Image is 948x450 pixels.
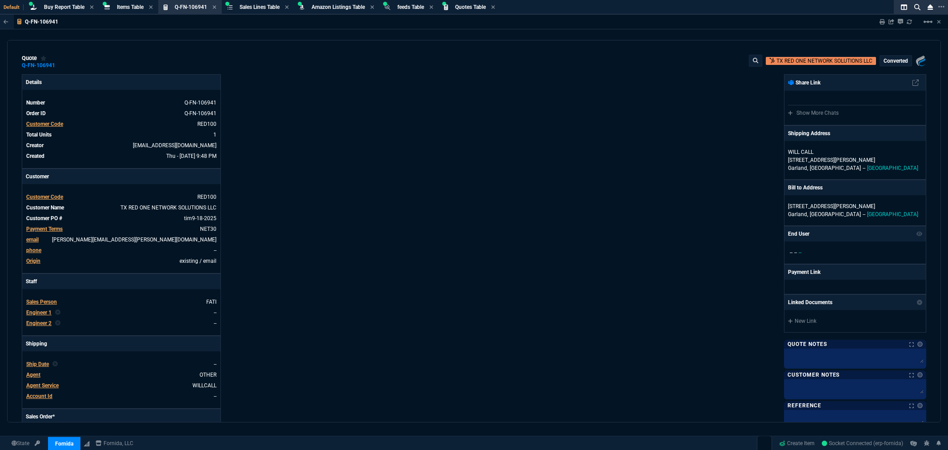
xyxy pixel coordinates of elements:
[810,165,861,171] span: [GEOGRAPHIC_DATA]
[26,258,40,264] a: Origin
[197,121,216,127] a: RED100
[26,193,217,201] tr: undefined
[923,16,933,27] mat-icon: Example home icon
[26,194,63,200] span: Customer Code
[788,341,827,348] p: Quote Notes
[788,110,839,116] a: Show More Chats
[184,100,216,106] span: See Marketplace Order
[937,18,941,25] a: Hide Workbench
[90,4,94,11] nx-icon: Close Tab
[938,3,944,11] nx-icon: Open New Tab
[26,393,52,399] span: Account Id
[22,409,220,424] p: Sales Order*
[788,211,808,217] span: Garland,
[26,361,49,367] span: Ship Date
[117,4,144,10] span: Items Table
[26,370,217,379] tr: undefined
[867,165,918,171] span: [GEOGRAPHIC_DATA]
[26,319,217,328] tr: undefined
[26,132,52,138] span: Total Units
[184,215,216,221] a: tim9-18-2025
[40,55,47,62] div: Add to Watchlist
[55,319,60,327] nx-icon: Clear selected rep
[206,299,216,305] a: FATI
[22,336,220,351] p: Shipping
[788,156,922,164] p: [STREET_ADDRESS][PERSON_NAME]
[26,257,217,265] tr: undefined
[863,165,865,171] span: --
[788,371,840,378] p: Customer Notes
[788,129,830,137] p: Shipping Address
[911,2,924,12] nx-icon: Search
[26,215,62,221] span: Customer PO #
[370,4,374,11] nx-icon: Close Tab
[55,309,60,317] nx-icon: Clear selected rep
[26,235,217,244] tr: tim.lawson@red1ns.com
[22,65,55,66] a: Q-FN-106941
[52,237,216,243] a: [PERSON_NAME][EMAIL_ADDRESS][PERSON_NAME][DOMAIN_NAME]
[26,372,40,378] span: Agent
[788,230,809,238] p: End User
[810,211,861,217] span: [GEOGRAPHIC_DATA]
[822,440,903,446] span: Socket Connected (erp-fornida)
[26,237,39,243] span: email
[26,109,217,118] tr: See Marketplace Order
[26,214,217,223] tr: undefined
[766,57,876,65] a: Open Customer in hubSpot
[175,4,207,10] span: Q-FN-106941
[26,225,217,233] tr: undefined
[794,249,797,256] span: --
[26,392,217,401] tr: undefined
[312,4,365,10] span: Amazon Listings Table
[240,4,280,10] span: Sales Lines Table
[788,79,820,87] p: Share Link
[214,247,216,253] a: --
[776,57,872,65] p: TX RED ONE NETWORK SOLUTIONS LLC
[26,100,45,106] span: Number
[26,141,217,150] tr: undefined
[776,437,818,450] a: Create Item
[214,309,216,316] a: --
[788,148,873,156] p: WILL CALL
[397,4,424,10] span: feeds Table
[26,360,217,369] tr: undefined
[429,4,433,11] nx-icon: Close Tab
[52,360,58,368] nx-icon: Clear selected rep
[9,439,32,447] a: Global State
[120,205,216,211] a: TX RED ONE NETWORK SOLUTIONS LLC
[4,4,24,10] span: Default
[26,226,63,232] span: Payment Terms
[26,247,41,253] span: phone
[26,205,64,211] span: Customer Name
[788,184,823,192] p: Bill to Address
[788,298,832,306] p: Linked Documents
[788,165,808,171] span: Garland,
[26,382,59,389] span: Agent Service
[26,152,217,161] tr: undefined
[863,211,865,217] span: --
[25,18,58,25] p: Q-FN-106941
[213,132,216,138] span: 1
[197,194,216,200] span: RED100
[26,98,217,107] tr: See Marketplace Order
[788,317,922,325] a: New Link
[180,258,216,264] span: existing / email
[26,308,217,317] tr: undefined
[26,309,52,316] span: Engineer 1
[867,211,918,217] span: [GEOGRAPHIC_DATA]
[285,4,289,11] nx-icon: Close Tab
[200,372,216,378] a: OTHER
[93,439,136,447] a: msbcCompanyName
[455,4,486,10] span: Quotes Table
[22,274,220,289] p: Staff
[26,381,217,390] tr: undefined
[924,2,936,12] nx-icon: Close Workbench
[26,130,217,139] tr: undefined
[4,19,8,25] nx-icon: Back to Table
[822,439,903,447] a: _HvXJIuNWjdduLJ9AAEz
[26,299,57,305] span: Sales Person
[491,4,495,11] nx-icon: Close Tab
[32,439,43,447] a: API TOKEN
[214,361,216,367] span: --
